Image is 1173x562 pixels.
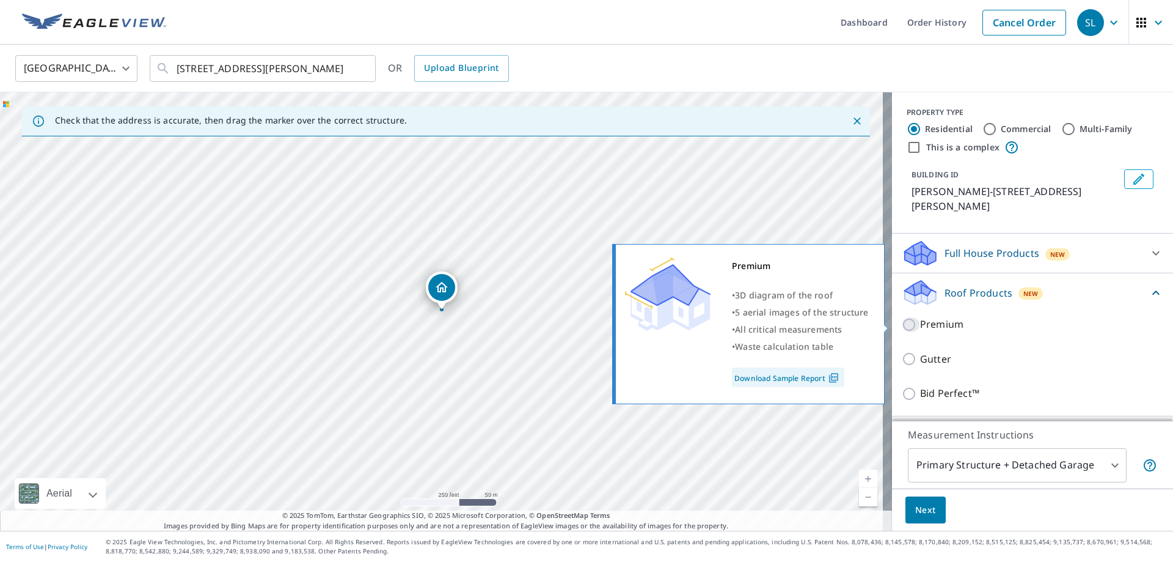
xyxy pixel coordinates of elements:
img: Premium [625,257,711,331]
div: Aerial [15,478,106,509]
p: | [6,543,87,550]
p: BUILDING ID [912,169,959,180]
div: • [732,304,869,321]
p: Full House Products [945,246,1039,261]
div: OR [388,55,509,82]
button: Edit building 1 [1124,169,1153,189]
p: Gutter [920,352,951,367]
a: Download Sample Report [732,368,844,387]
span: New [1050,250,1065,259]
a: Cancel Order [982,10,1066,35]
a: Current Level 17, Zoom In [859,470,877,488]
div: Premium [732,257,869,275]
a: Current Level 17, Zoom Out [859,488,877,506]
div: SL [1077,9,1104,36]
span: © 2025 TomTom, Earthstar Geographics SIO, © 2025 Microsoft Corporation, © [282,511,610,521]
a: OpenStreetMap [536,511,588,520]
a: Privacy Policy [48,542,87,551]
p: Roof Products [945,286,1012,300]
p: Check that the address is accurate, then drag the marker over the correct structure. [55,115,407,126]
input: Search by address or latitude-longitude [177,51,351,86]
div: Aerial [43,478,76,509]
a: Terms [590,511,610,520]
label: Residential [925,123,973,135]
p: Measurement Instructions [908,427,1157,442]
span: 3D diagram of the roof [735,289,833,301]
span: Upload Blueprint [424,61,499,76]
div: • [732,321,869,338]
label: Multi-Family [1080,123,1133,135]
span: New [1023,289,1039,298]
div: [GEOGRAPHIC_DATA] [15,51,137,86]
label: Commercial [1001,123,1051,135]
div: • [732,287,869,304]
a: Terms of Use [6,542,44,551]
div: Roof ProductsNew [902,278,1163,307]
span: Waste calculation table [735,341,833,352]
span: Next [915,503,936,518]
span: Your report will include the primary structure and a detached garage if one exists. [1142,458,1157,473]
a: Upload Blueprint [414,55,508,82]
p: © 2025 Eagle View Technologies, Inc. and Pictometry International Corp. All Rights Reserved. Repo... [106,538,1167,556]
img: Pdf Icon [825,372,842,383]
button: Next [905,497,946,524]
span: 5 aerial images of the structure [735,306,868,318]
span: All critical measurements [735,324,842,335]
div: • [732,338,869,355]
div: PROPERTY TYPE [907,107,1158,118]
button: Close [849,113,865,129]
p: [PERSON_NAME]-[STREET_ADDRESS][PERSON_NAME] [912,184,1119,213]
div: Primary Structure + Detached Garage [908,448,1127,483]
img: EV Logo [22,13,166,32]
p: Premium [920,317,963,332]
div: Dropped pin, building 1, Residential property, Brian Kessler-6720 Marvin Rd NE Olympia, WA 98516 [426,272,458,309]
div: Full House ProductsNew [902,238,1163,268]
p: Bid Perfect™ [920,386,979,401]
label: This is a complex [926,141,999,153]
